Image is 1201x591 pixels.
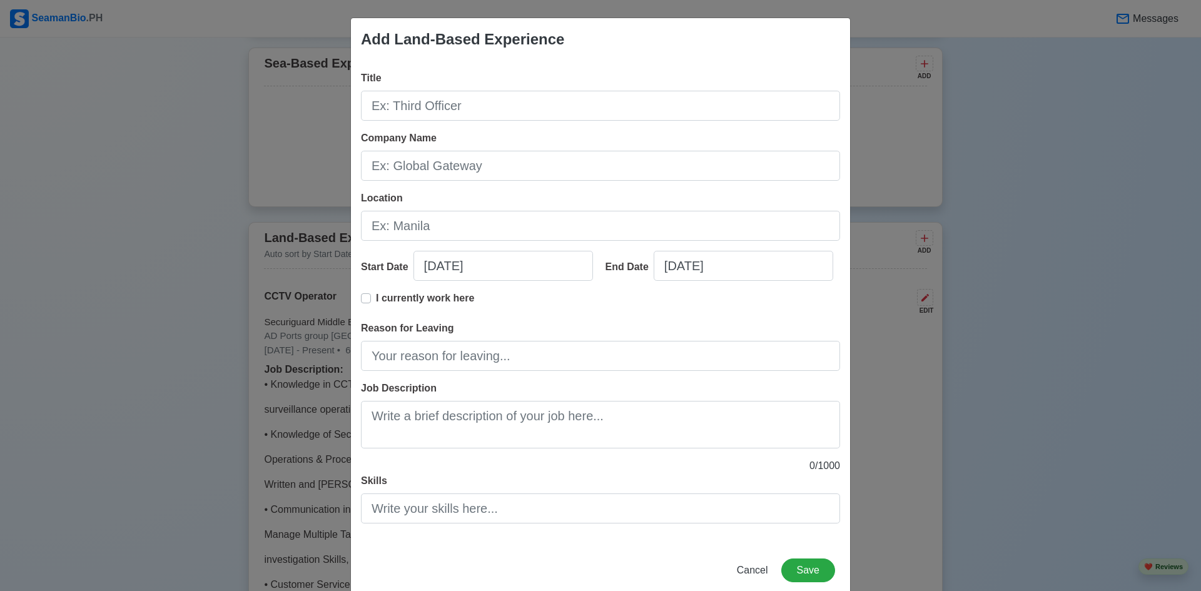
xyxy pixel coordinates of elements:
[781,558,835,582] button: Save
[361,475,387,486] span: Skills
[376,291,474,306] p: I currently work here
[361,341,840,371] input: Your reason for leaving...
[361,133,437,143] span: Company Name
[729,558,776,582] button: Cancel
[361,151,840,181] input: Ex: Global Gateway
[361,323,454,333] span: Reason for Leaving
[361,381,437,396] label: Job Description
[361,458,840,473] p: 0 / 1000
[606,260,654,275] div: End Date
[737,565,768,575] span: Cancel
[361,211,840,241] input: Ex: Manila
[361,260,413,275] div: Start Date
[361,193,403,203] span: Location
[361,91,840,121] input: Ex: Third Officer
[361,493,840,523] input: Write your skills here...
[361,28,564,51] div: Add Land-Based Experience
[361,73,382,83] span: Title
